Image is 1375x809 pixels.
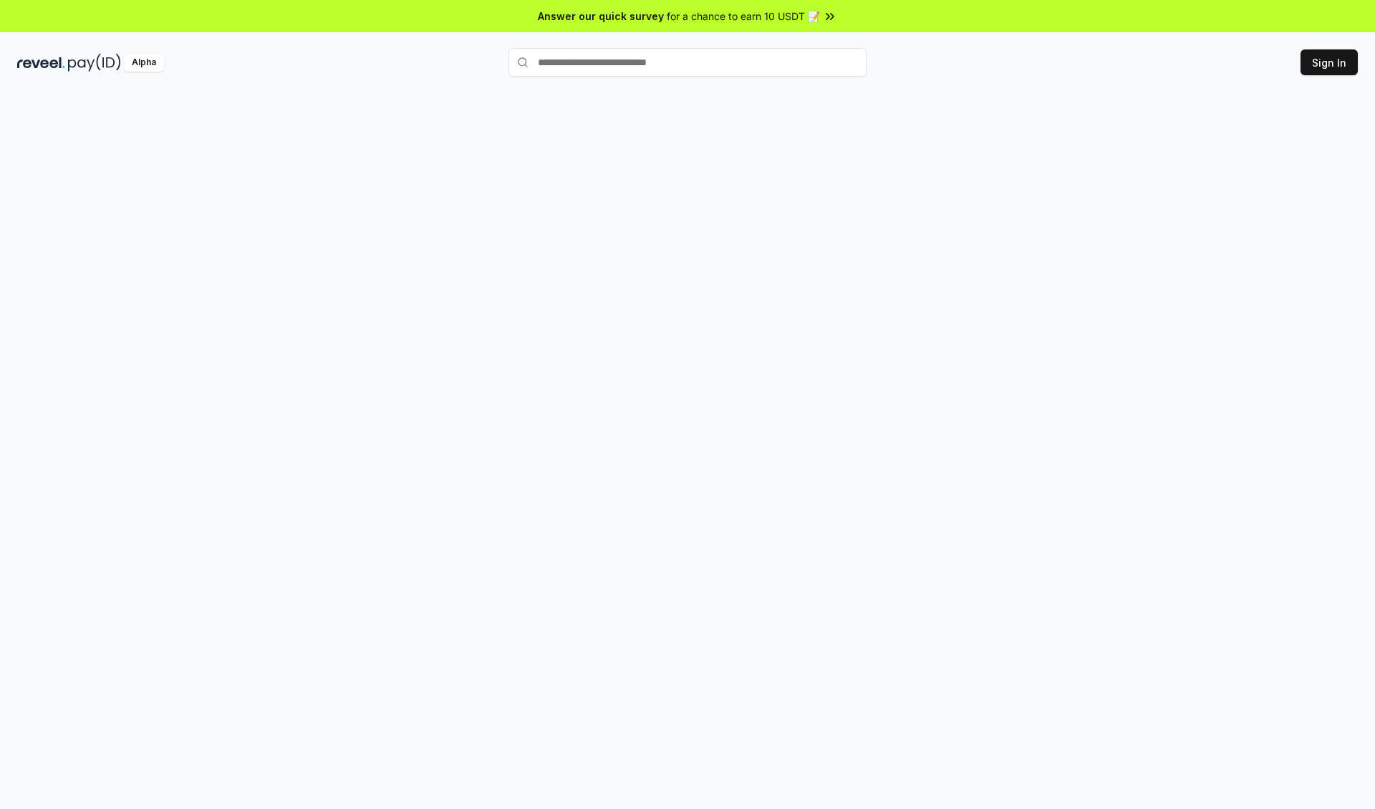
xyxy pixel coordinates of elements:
button: Sign In [1301,49,1358,75]
span: Answer our quick survey [538,9,664,24]
span: for a chance to earn 10 USDT 📝 [667,9,820,24]
div: Alpha [124,54,164,72]
img: pay_id [68,54,121,72]
img: reveel_dark [17,54,65,72]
